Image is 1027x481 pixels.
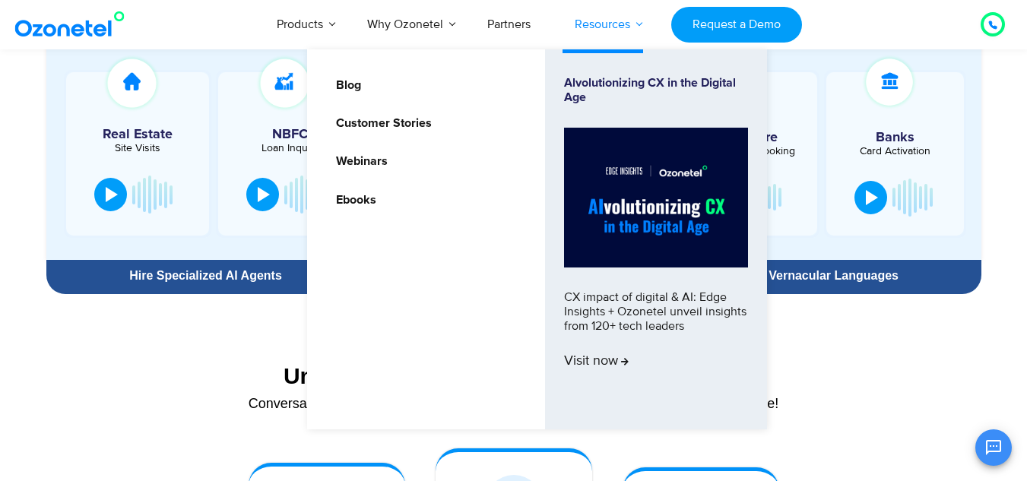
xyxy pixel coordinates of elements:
[326,76,363,95] a: Blog
[564,128,748,267] img: Alvolutionizing.jpg
[564,353,629,370] span: Visit now
[74,128,202,141] h5: Real Estate
[326,114,434,133] a: Customer Stories
[326,152,390,171] a: Webinars
[226,143,354,153] div: Loan Inquiry
[54,362,974,389] div: Unified CX Platform. Endless Possibilities.
[671,7,801,43] a: Request a Demo
[74,143,202,153] div: Site Visits
[677,270,973,282] div: 24 Vernacular Languages
[834,146,957,157] div: Card Activation
[226,128,354,141] h5: NBFC
[834,131,957,144] h5: Banks
[54,270,358,282] div: Hire Specialized AI Agents
[326,191,379,210] a: Ebooks
[54,397,974,410] div: Conversations, data, workflows, insights, and decisions in one place. With AI at its core!
[564,76,748,403] a: Alvolutionizing CX in the Digital AgeCX impact of digital & AI: Edge Insights + Ozonetel unveil i...
[975,429,1012,466] button: Open chat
